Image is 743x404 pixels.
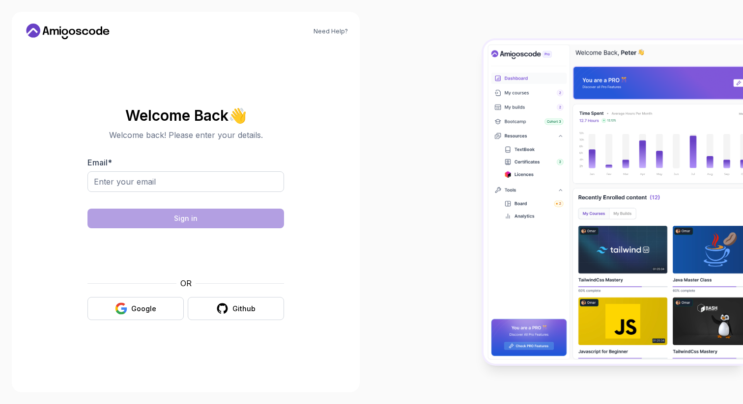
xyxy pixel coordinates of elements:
input: Enter your email [87,171,284,192]
button: Google [87,297,184,320]
span: 👋 [228,108,246,123]
img: Amigoscode Dashboard [484,40,743,363]
h2: Welcome Back [87,108,284,123]
a: Home link [24,24,112,39]
div: Github [232,304,256,314]
p: OR [180,277,192,289]
div: Sign in [174,214,198,223]
div: Google [131,304,156,314]
label: Email * [87,158,112,167]
p: Welcome back! Please enter your details. [87,129,284,141]
a: Need Help? [314,27,348,35]
button: Sign in [87,209,284,228]
button: Github [188,297,284,320]
iframe: Widget containing checkbox for hCaptcha security challenge [112,234,260,271]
